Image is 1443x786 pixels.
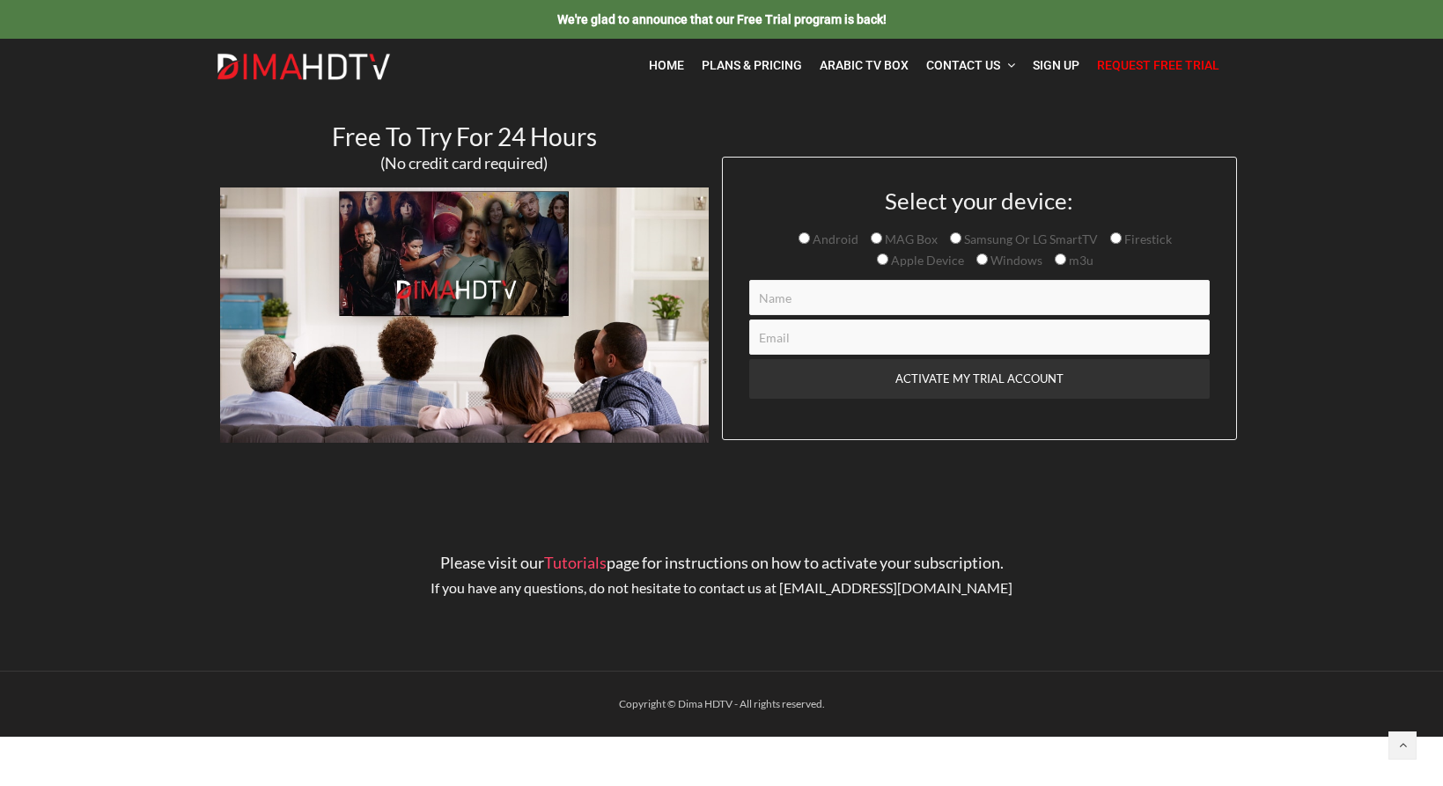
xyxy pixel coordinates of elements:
[1388,731,1417,760] a: Back to top
[799,232,810,244] input: Android
[431,579,1012,596] span: If you have any questions, do not hesitate to contact us at [EMAIL_ADDRESS][DOMAIN_NAME]
[207,694,1237,715] div: Copyright © Dima HDTV - All rights reserved.
[649,58,684,72] span: Home
[216,53,392,81] img: Dima HDTV
[871,232,882,244] input: MAG Box
[1055,253,1066,265] input: m3u
[1122,231,1172,246] span: Firestick
[749,359,1210,399] input: ACTIVATE MY TRIAL ACCOUNT
[332,121,597,151] span: Free To Try For 24 Hours
[640,48,693,84] a: Home
[544,553,607,572] a: Tutorials
[877,253,888,265] input: Apple Device
[820,58,909,72] span: Arabic TV Box
[1097,58,1219,72] span: Request Free Trial
[888,253,964,268] span: Apple Device
[885,187,1073,215] span: Select your device:
[702,58,802,72] span: Plans & Pricing
[988,253,1042,268] span: Windows
[961,231,1098,246] span: Samsung Or LG SmartTV
[440,553,1004,572] span: Please visit our page for instructions on how to activate your subscription.
[557,12,887,26] span: We're glad to announce that our Free Trial program is back!
[917,48,1024,84] a: Contact Us
[976,253,988,265] input: Windows
[1033,58,1079,72] span: Sign Up
[950,232,961,244] input: Samsung Or LG SmartTV
[882,231,938,246] span: MAG Box
[736,188,1223,439] form: Contact form
[1110,232,1122,244] input: Firestick
[810,231,858,246] span: Android
[749,280,1210,315] input: Name
[1066,253,1093,268] span: m3u
[749,320,1210,355] input: Email
[1088,48,1228,84] a: Request Free Trial
[926,58,1000,72] span: Contact Us
[557,11,887,26] a: We're glad to announce that our Free Trial program is back!
[811,48,917,84] a: Arabic TV Box
[1024,48,1088,84] a: Sign Up
[693,48,811,84] a: Plans & Pricing
[380,153,548,173] span: (No credit card required)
